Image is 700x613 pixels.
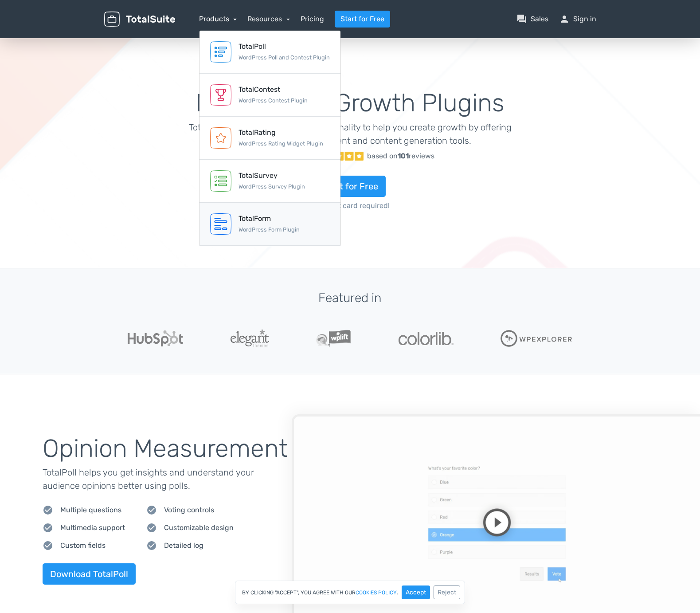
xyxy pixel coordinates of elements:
span: Multimedia support [60,523,125,533]
a: TotalForm WordPress Form Plugin [199,203,340,246]
img: ElegantThemes [231,330,269,347]
a: Excellent 5/5 based on101reviews [188,147,512,165]
strong: 101 [398,152,409,160]
img: WPLift [316,330,351,347]
span: Custom fields [60,540,106,551]
img: Hubspot [128,330,183,346]
a: TotalSurvey WordPress Survey Plugin [199,160,340,203]
a: Resources [247,15,290,23]
h2: Opinion Measurement [43,435,292,463]
small: WordPress Form Plugin [239,226,300,233]
div: TotalContest [239,84,308,95]
div: TotalForm [239,213,300,224]
a: Download TotalPoll [43,563,136,585]
span: No credit card required! [188,200,512,211]
span: check_circle [146,505,157,515]
a: TotalPoll WordPress Poll and Contest Plugin [199,31,340,74]
a: TotalRating WordPress Rating Widget Plugin [199,117,340,160]
img: TotalPoll [210,41,231,63]
span: Multiple questions [60,505,121,515]
a: Pricing [301,14,324,24]
a: TotalContest WordPress Contest Plugin [199,74,340,117]
span: question_answer [516,14,527,24]
span: check_circle [146,540,157,551]
img: TotalRating [210,127,231,149]
a: cookies policy [356,590,397,595]
span: Customizable design [164,523,234,533]
span: Detailed log [164,540,203,551]
a: Start for Free [335,11,390,28]
div: TotalRating [239,127,323,138]
a: personSign in [559,14,596,24]
h1: Marketing & Growth Plugins [188,90,512,117]
small: WordPress Contest Plugin [239,97,308,104]
span: person [559,14,570,24]
div: By clicking "Accept", you agree with our . [235,581,465,604]
img: WPExplorer [501,330,572,347]
button: Accept [402,585,430,599]
img: TotalForm [210,213,231,235]
img: TotalSurvey [210,170,231,192]
span: check_circle [43,523,53,533]
img: TotalContest [210,84,231,106]
a: Products [199,15,237,23]
h3: Featured in [104,291,596,305]
span: check_circle [146,523,157,533]
p: TotalSuite extends WordPress functionality to help you create growth by offering a wide range of ... [188,121,512,147]
small: WordPress Survey Plugin [239,183,305,190]
div: TotalSurvey [239,170,305,181]
small: WordPress Poll and Contest Plugin [239,54,330,61]
span: check_circle [43,540,53,551]
p: TotalPoll helps you get insights and understand your audience opinions better using polls. [43,466,292,492]
small: WordPress Rating Widget Plugin [239,140,323,147]
span: check_circle [43,505,53,515]
span: Voting controls [164,505,214,515]
a: Start for Free [315,176,386,197]
div: TotalPoll [239,41,330,52]
img: TotalSuite for WordPress [104,12,175,27]
button: Reject [434,585,460,599]
img: Colorlib [399,332,454,345]
div: based on reviews [367,151,434,161]
a: question_answerSales [516,14,548,24]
